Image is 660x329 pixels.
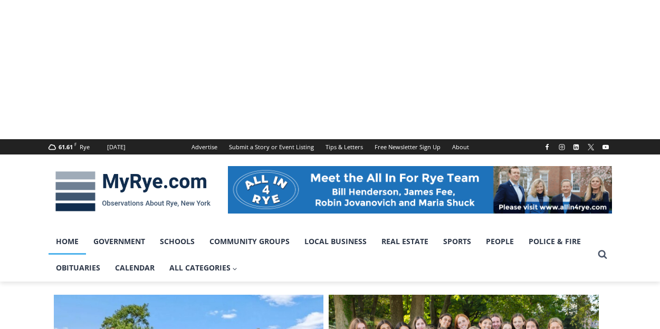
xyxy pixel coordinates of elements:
a: Calendar [108,255,162,281]
span: All Categories [169,262,238,274]
span: F [74,141,76,147]
span: 61.61 [59,143,73,151]
a: Instagram [556,141,568,153]
img: MyRye.com [49,164,217,219]
a: All Categories [162,255,245,281]
a: People [479,228,521,255]
a: YouTube [599,141,612,153]
div: [DATE] [107,142,126,152]
img: All in for Rye [228,166,612,214]
div: Rye [80,142,90,152]
a: Local Business [297,228,374,255]
a: Submit a Story or Event Listing [223,139,320,154]
a: Home [49,228,86,255]
a: Schools [152,228,202,255]
a: Facebook [541,141,553,153]
a: Real Estate [374,228,436,255]
a: Community Groups [202,228,297,255]
a: Linkedin [570,141,582,153]
button: View Search Form [593,245,612,264]
a: X [585,141,597,153]
a: Free Newsletter Sign Up [369,139,446,154]
a: Tips & Letters [320,139,369,154]
nav: Primary Navigation [49,228,593,282]
a: Police & Fire [521,228,588,255]
nav: Secondary Navigation [186,139,475,154]
a: Sports [436,228,479,255]
a: About [446,139,475,154]
a: Government [86,228,152,255]
a: Obituaries [49,255,108,281]
a: Advertise [186,139,223,154]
